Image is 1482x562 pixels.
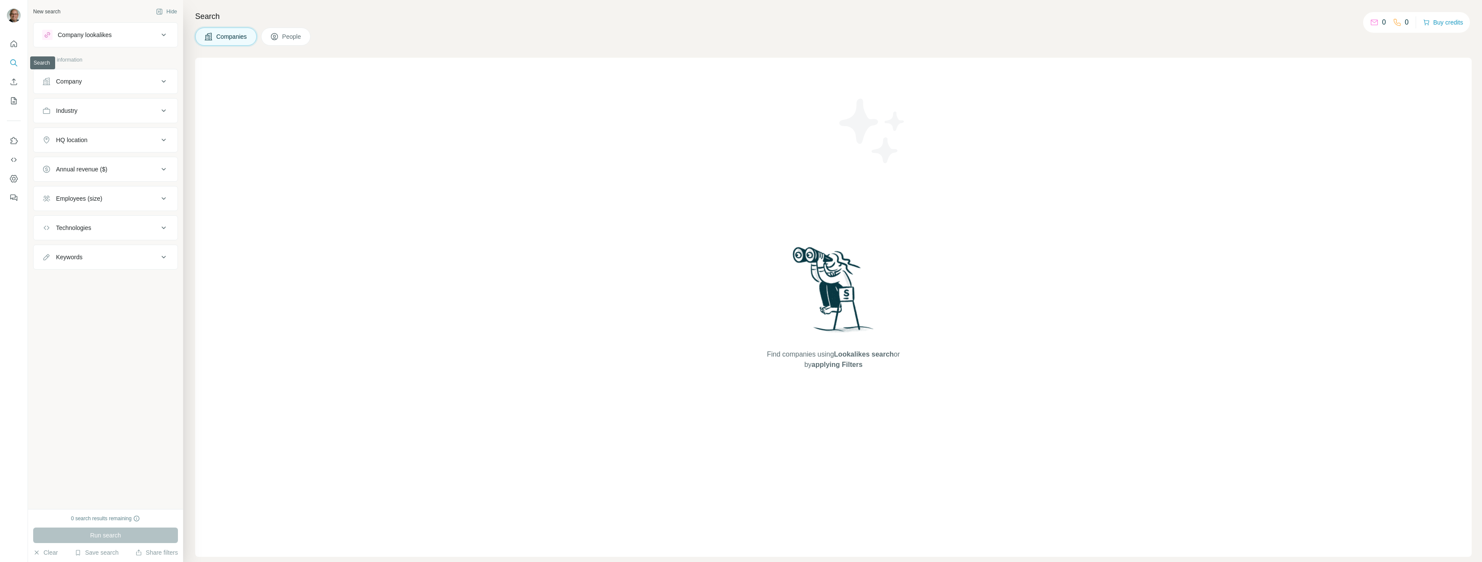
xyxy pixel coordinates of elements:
[34,71,177,92] button: Company
[34,100,177,121] button: Industry
[34,247,177,267] button: Keywords
[34,217,177,238] button: Technologies
[56,106,78,115] div: Industry
[33,56,178,64] p: Company information
[56,136,87,144] div: HQ location
[135,548,178,557] button: Share filters
[71,515,140,522] div: 0 search results remaining
[56,77,82,86] div: Company
[216,32,248,41] span: Companies
[58,31,112,39] div: Company lookalikes
[1405,17,1409,28] p: 0
[7,171,21,186] button: Dashboard
[7,133,21,149] button: Use Surfe on LinkedIn
[7,152,21,168] button: Use Surfe API
[150,5,183,18] button: Hide
[282,32,302,41] span: People
[34,130,177,150] button: HQ location
[195,10,1472,22] h4: Search
[1423,16,1463,28] button: Buy credits
[75,548,118,557] button: Save search
[56,253,82,261] div: Keywords
[7,74,21,90] button: Enrich CSV
[56,165,107,174] div: Annual revenue ($)
[7,36,21,52] button: Quick start
[56,224,91,232] div: Technologies
[34,188,177,209] button: Employees (size)
[7,93,21,109] button: My lists
[834,92,911,170] img: Surfe Illustration - Stars
[56,194,102,203] div: Employees (size)
[789,245,878,341] img: Surfe Illustration - Woman searching with binoculars
[34,25,177,45] button: Company lookalikes
[7,190,21,205] button: Feedback
[812,361,862,368] span: applying Filters
[33,548,58,557] button: Clear
[834,351,894,358] span: Lookalikes search
[7,55,21,71] button: Search
[34,159,177,180] button: Annual revenue ($)
[33,8,60,16] div: New search
[764,349,902,370] span: Find companies using or by
[7,9,21,22] img: Avatar
[1382,17,1386,28] p: 0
